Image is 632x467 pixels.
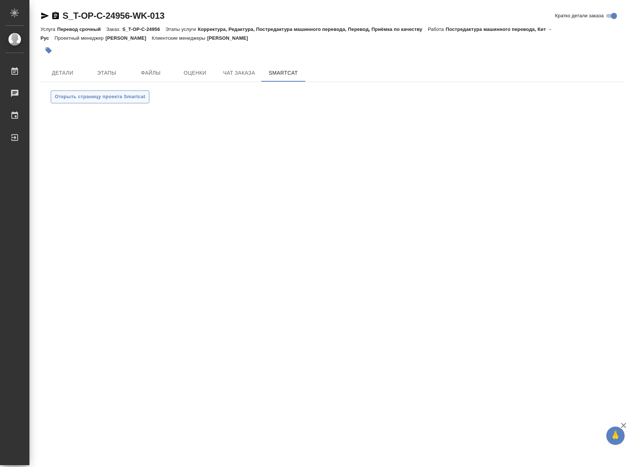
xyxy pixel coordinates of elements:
[63,11,164,21] a: S_T-OP-C-24956-WK-013
[555,12,604,19] span: Кратко детали заказа
[122,26,165,32] p: S_T-OP-C-24956
[133,68,168,78] span: Файлы
[40,42,57,58] button: Добавить тэг
[106,35,152,41] p: [PERSON_NAME]
[428,26,446,32] p: Работа
[609,428,622,443] span: 🙏
[55,93,145,101] span: Открыть страницу проекта Smartcat
[57,26,106,32] p: Перевод срочный
[221,68,257,78] span: Чат заказа
[51,11,60,20] button: Скопировать ссылку
[106,26,122,32] p: Заказ:
[40,26,57,32] p: Услуга
[45,68,80,78] span: Детали
[207,35,253,41] p: [PERSON_NAME]
[606,427,625,445] button: 🙏
[152,35,207,41] p: Клиентские менеджеры
[198,26,428,32] p: Корректура, Редактура, Постредактура машинного перевода, Перевод, Приёмка по качеству
[166,26,198,32] p: Этапы услуги
[177,68,213,78] span: Оценки
[266,68,301,78] span: SmartCat
[51,90,149,103] button: Открыть страницу проекта Smartcat
[89,68,124,78] span: Этапы
[40,11,49,20] button: Скопировать ссылку для ЯМессенджера
[54,35,105,41] p: Проектный менеджер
